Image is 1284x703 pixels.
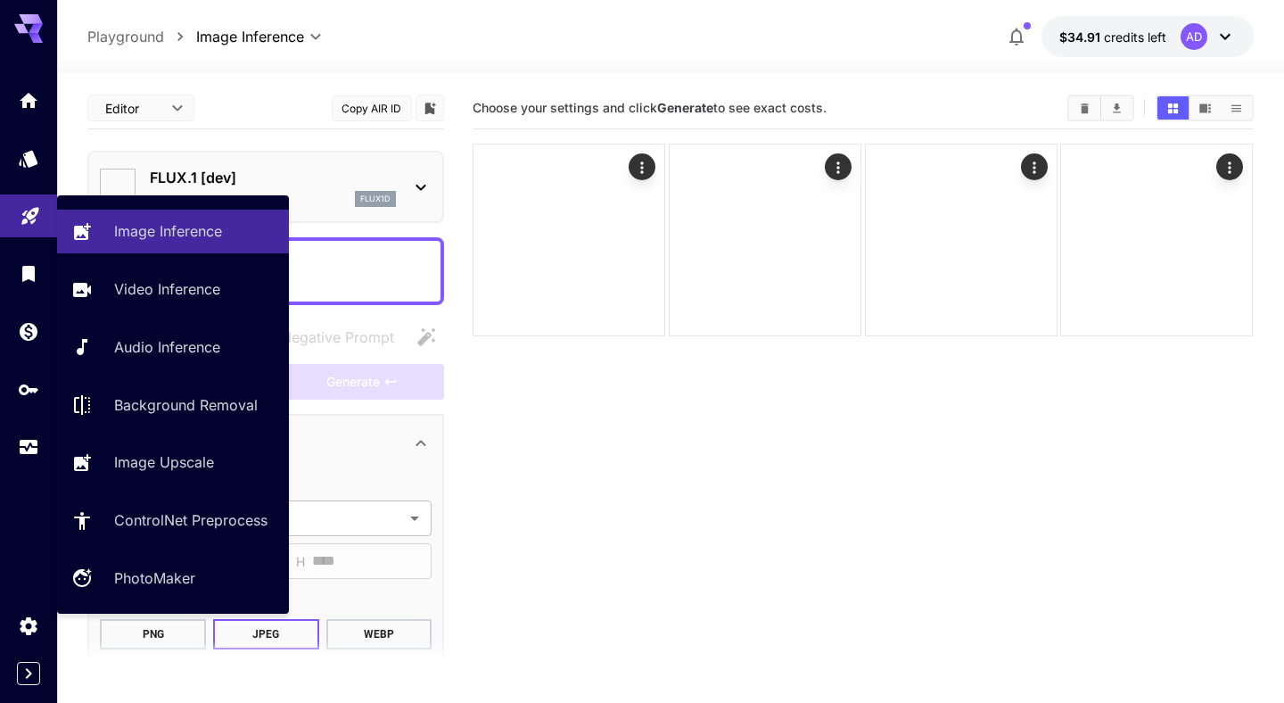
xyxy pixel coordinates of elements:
[114,220,222,242] p: Image Inference
[1067,95,1134,121] div: Clear AllDownload All
[1104,29,1166,45] span: credits left
[18,147,39,170] div: Models
[114,567,195,589] p: PhotoMaker
[105,99,160,118] span: Editor
[630,153,656,180] div: Actions
[18,89,39,112] div: Home
[18,262,39,285] div: Library
[18,436,39,459] div: Usage
[1101,96,1132,120] button: Download All
[114,509,267,531] p: ControlNet Preprocess
[1217,153,1244,180] div: Actions
[1021,153,1048,180] div: Actions
[332,95,412,121] button: Copy AIR ID
[17,662,40,685] button: Expand sidebar
[57,210,289,253] a: Image Inference
[57,383,289,426] a: Background Removal
[1156,95,1254,121] div: Show media in grid viewShow media in video viewShow media in list view
[473,100,827,115] span: Choose your settings and click to see exact costs.
[326,619,432,649] button: WEBP
[57,268,289,311] a: Video Inference
[1221,96,1252,120] button: Show media in list view
[245,326,408,348] span: Negative prompts are not compatible with the selected model.
[57,557,289,600] a: PhotoMaker
[657,100,713,115] b: Generate
[1041,16,1254,57] button: $34.90825
[1069,96,1100,120] button: Clear All
[57,441,289,484] a: Image Upscale
[87,26,196,47] nav: breadcrumb
[196,26,304,47] span: Image Inference
[18,320,39,343] div: Wallet
[87,26,164,47] p: Playground
[281,327,394,348] span: Negative Prompt
[18,378,39,401] div: API Keys
[114,336,220,358] p: Audio Inference
[360,193,391,205] p: flux1d
[1189,96,1221,120] button: Show media in video view
[213,619,319,649] button: JPEG
[296,551,305,572] span: H
[57,499,289,542] a: ControlNet Preprocess
[825,153,852,180] div: Actions
[422,97,438,119] button: Add to library
[100,619,206,649] button: PNG
[1157,96,1189,120] button: Show media in grid view
[18,615,39,637] div: Settings
[20,199,41,221] div: Playground
[114,278,220,300] p: Video Inference
[1059,28,1166,46] div: $34.90825
[114,451,214,473] p: Image Upscale
[150,167,396,188] p: FLUX.1 [dev]
[1181,23,1207,50] div: AD
[57,326,289,369] a: Audio Inference
[1059,29,1104,45] span: $34.91
[114,394,258,416] p: Background Removal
